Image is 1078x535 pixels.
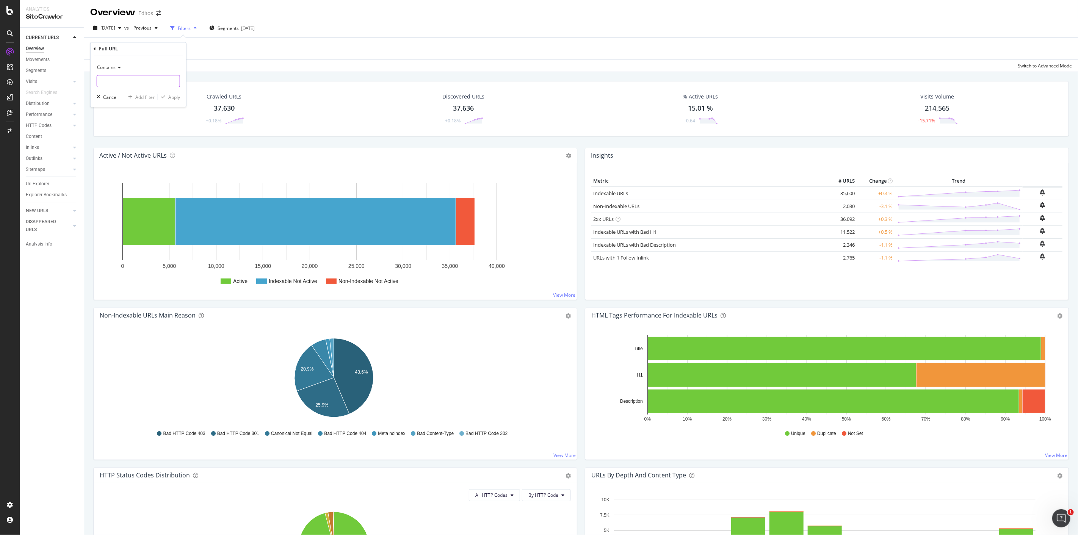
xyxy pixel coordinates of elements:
button: All HTTP Codes [469,489,520,501]
a: Visits [26,78,71,86]
svg: A chart. [100,335,568,423]
a: DISAPPEARED URLS [26,218,71,234]
div: % Active URLs [683,93,718,100]
div: Crawled URLs [207,93,241,100]
span: Unique [791,430,805,437]
div: NEW URLS [26,207,48,215]
text: 5K [604,528,610,533]
text: 20,000 [302,263,318,269]
div: Add filter [135,94,155,100]
td: +0.4 % [857,187,895,200]
span: Not Set [848,430,863,437]
a: Explorer Bookmarks [26,191,78,199]
a: Movements [26,56,78,64]
div: gear [1057,313,1062,319]
text: Non-Indexable Not Active [338,278,398,284]
div: +0.18% [445,117,461,124]
a: Inlinks [26,144,71,152]
text: 30% [762,416,771,422]
div: Url Explorer [26,180,49,188]
text: Active [233,278,248,284]
a: Segments [26,67,78,75]
td: 35,600 [826,187,857,200]
a: Indexable URLs with Bad H1 [593,228,657,235]
div: Analytics [26,6,78,13]
a: NEW URLS [26,207,71,215]
text: 70% [921,416,931,422]
text: 10% [683,416,692,422]
a: 2xx URLs [593,216,614,222]
button: [DATE] [90,22,124,34]
a: Distribution [26,100,71,108]
span: Bad HTTP Code 403 [163,430,205,437]
div: Sitemaps [26,166,45,174]
span: vs [124,25,130,31]
div: Content [26,133,42,141]
span: Bad HTTP Code 302 [465,430,508,437]
div: Overview [26,45,44,53]
text: 0% [644,416,651,422]
a: Non-Indexable URLs [593,203,639,210]
button: Previous [130,22,161,34]
a: Search Engines [26,89,65,97]
div: Full URL [99,45,118,52]
div: 37,636 [453,103,474,113]
div: +0.18% [206,117,221,124]
text: 35,000 [442,263,458,269]
div: Search Engines [26,89,57,97]
th: Metric [591,175,826,187]
text: 25,000 [348,263,365,269]
text: 40,000 [489,263,505,269]
span: Canonical Not Equal [271,430,312,437]
div: Movements [26,56,50,64]
span: Segments [218,25,239,31]
div: Editos [138,9,153,17]
div: HTML Tags Performance for Indexable URLs [591,311,718,319]
span: By HTTP Code [528,492,558,498]
svg: A chart. [591,335,1059,423]
svg: A chart. [100,175,568,294]
div: HTTP Status Codes Distribution [100,471,190,479]
a: Overview [26,45,78,53]
td: +0.3 % [857,213,895,225]
div: -15.71% [918,117,935,124]
div: Overview [90,6,135,19]
a: Outlinks [26,155,71,163]
text: 60% [882,416,891,422]
iframe: Intercom live chat [1052,509,1070,527]
span: All HTTP Codes [475,492,508,498]
td: -1.1 % [857,238,895,251]
text: Description [620,399,643,404]
div: HTTP Codes [26,122,52,130]
text: 7.5K [600,513,610,518]
text: 80% [961,416,970,422]
div: Visits Volume [920,93,954,100]
text: 5,000 [163,263,176,269]
text: 30,000 [395,263,411,269]
div: SiteCrawler [26,13,78,21]
span: Bad HTTP Code 301 [217,430,259,437]
div: Segments [26,67,46,75]
td: 36,092 [826,213,857,225]
div: Visits [26,78,37,86]
div: bell-plus [1040,228,1045,234]
text: 20% [722,416,732,422]
div: 37,630 [214,103,235,113]
span: Duplicate [817,430,836,437]
text: 0 [121,263,124,269]
div: Inlinks [26,144,39,152]
a: CURRENT URLS [26,34,71,42]
div: DISAPPEARED URLS [26,218,64,234]
td: -1.1 % [857,251,895,264]
a: View More [553,292,575,298]
div: gear [566,313,571,319]
text: 25.9% [315,402,328,408]
div: 214,565 [925,103,950,113]
div: Non-Indexable URLs Main Reason [100,311,196,319]
div: CURRENT URLS [26,34,59,42]
text: 50% [842,416,851,422]
span: Bad HTTP Code 404 [324,430,366,437]
a: View More [1045,452,1067,458]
